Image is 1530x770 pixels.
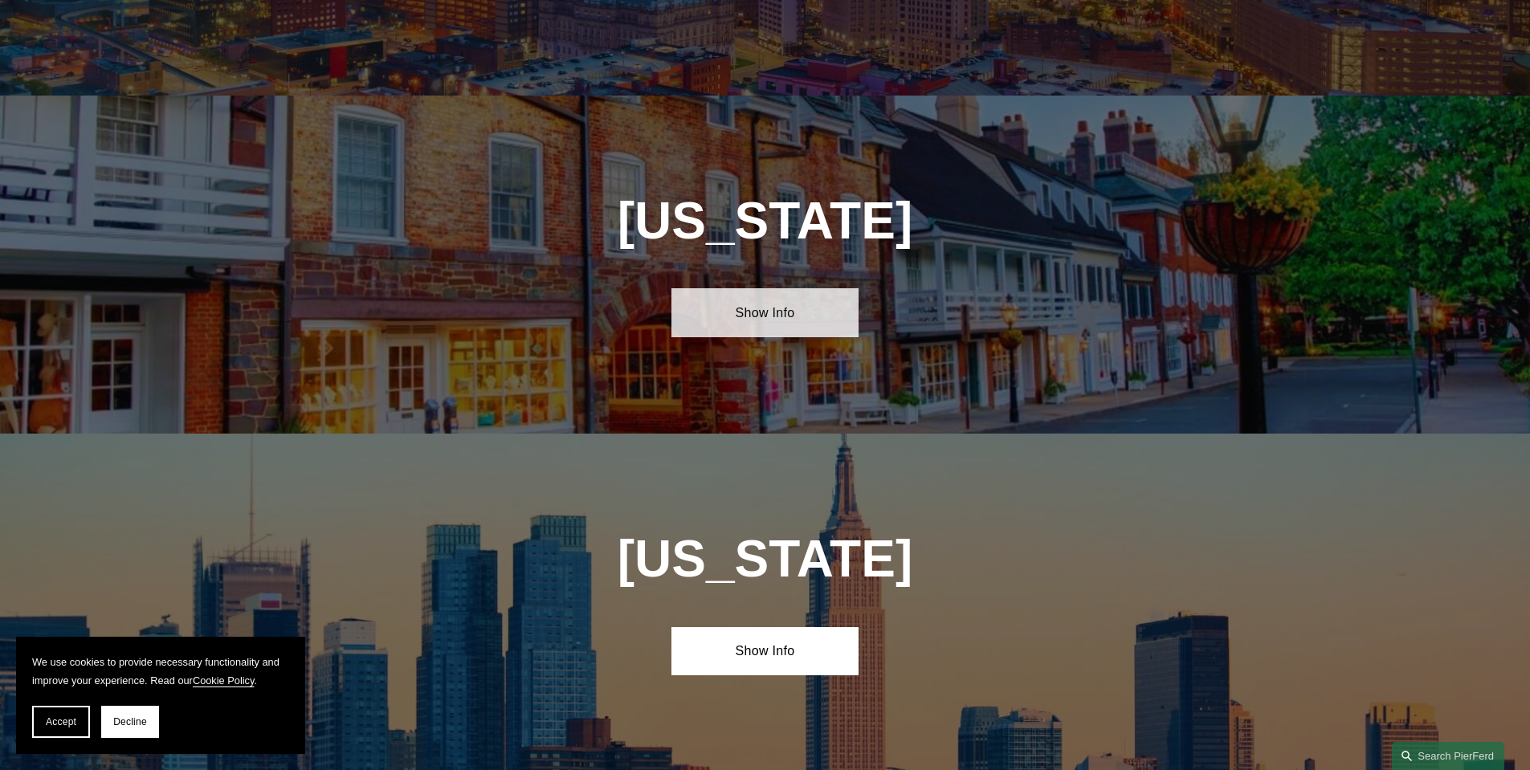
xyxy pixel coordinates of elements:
a: Show Info [671,627,859,675]
a: Show Info [671,288,859,336]
button: Decline [101,706,159,738]
p: We use cookies to provide necessary functionality and improve your experience. Read our . [32,653,289,690]
button: Accept [32,706,90,738]
span: Accept [46,716,76,727]
a: Cookie Policy [193,674,255,686]
section: Cookie banner [16,637,305,754]
a: Search this site [1392,742,1504,770]
span: Decline [113,716,147,727]
h1: [US_STATE] [531,192,999,251]
h1: [US_STATE] [531,530,999,589]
